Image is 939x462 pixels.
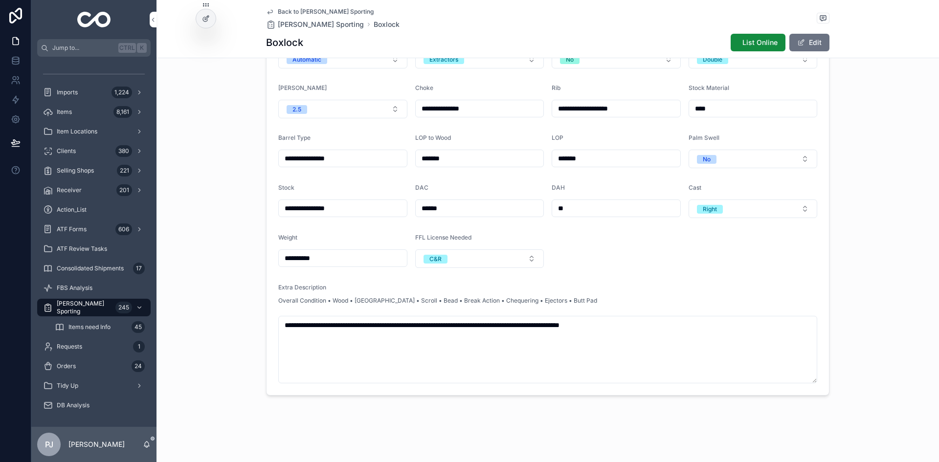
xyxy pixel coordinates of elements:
[133,263,145,274] div: 17
[115,223,132,235] div: 606
[789,34,829,51] button: Edit
[57,362,76,370] span: Orders
[552,50,681,68] button: Select Button
[278,234,297,241] span: Weight
[566,55,574,64] div: No
[278,134,311,141] span: Barrel Type
[689,50,818,68] button: Select Button
[278,184,294,191] span: Stock
[374,20,400,29] a: Boxlock
[552,184,565,191] span: DAH
[57,108,72,116] span: Items
[57,300,112,315] span: [PERSON_NAME] Sporting
[133,341,145,352] div: 1
[37,123,151,140] a: Item Locations
[552,84,560,91] span: Rib
[278,296,597,305] p: Overall Condition • Wood • [GEOGRAPHIC_DATA] • Scroll • Bead • Break Action • Chequering • Ejecto...
[68,440,125,449] p: [PERSON_NAME]
[415,50,544,68] button: Select Button
[113,106,132,118] div: 8,161
[37,142,151,160] a: Clients380
[57,343,82,351] span: Requests
[278,100,407,118] button: Select Button
[37,338,151,355] a: Requests1
[57,401,89,409] span: DB Analysis
[112,87,132,98] div: 1,224
[731,34,785,51] button: List Online
[132,360,145,372] div: 24
[115,145,132,157] div: 380
[57,128,97,135] span: Item Locations
[57,186,82,194] span: Receiver
[689,84,729,91] span: Stock Material
[37,220,151,238] a: ATF Forms606
[37,201,151,219] a: Action_List
[117,165,132,176] div: 221
[132,321,145,333] div: 45
[415,249,544,268] button: Select Button
[278,284,326,291] span: Extra Description
[415,184,428,191] span: DAC
[31,57,156,427] div: scrollable content
[45,439,53,450] span: PJ
[57,264,124,272] span: Consolidated Shipments
[415,234,471,241] span: FFL License Needed
[37,39,151,57] button: Jump to...CtrlK
[415,134,451,141] span: LOP to Wood
[37,162,151,179] a: Selling Shops221
[52,44,114,52] span: Jump to...
[266,20,364,29] a: [PERSON_NAME] Sporting
[266,36,303,49] h1: Boxlock
[57,382,78,390] span: Tidy Up
[689,134,719,141] span: Palm Swell
[689,150,818,168] button: Select Button
[703,55,722,64] div: Double
[429,255,442,264] div: C&R
[278,50,407,68] button: Select Button
[57,206,87,214] span: Action_List
[742,38,778,47] span: List Online
[37,103,151,121] a: Items8,161
[49,318,151,336] a: Items need Info45
[57,284,92,292] span: FBS Analysis
[278,20,364,29] span: [PERSON_NAME] Sporting
[37,299,151,316] a: [PERSON_NAME] Sporting245
[37,357,151,375] a: Orders24
[37,260,151,277] a: Consolidated Shipments17
[37,84,151,101] a: Imports1,224
[57,147,76,155] span: Clients
[689,199,818,218] button: Select Button
[57,245,107,253] span: ATF Review Tasks
[689,184,701,191] span: Cast
[77,12,111,27] img: App logo
[138,44,146,52] span: K
[57,225,87,233] span: ATF Forms
[37,279,151,297] a: FBS Analysis
[292,105,301,114] div: 2.5
[37,240,151,258] a: ATF Review Tasks
[37,396,151,414] a: DB Analysis
[415,84,433,91] span: Choke
[37,181,151,199] a: Receiver201
[278,84,327,91] span: [PERSON_NAME]
[57,167,94,175] span: Selling Shops
[278,8,374,16] span: Back to [PERSON_NAME] Sporting
[118,43,136,53] span: Ctrl
[68,323,111,331] span: Items need Info
[57,88,78,96] span: Imports
[552,134,563,141] span: LOP
[37,377,151,395] a: Tidy Up
[115,302,132,313] div: 245
[703,155,711,164] div: No
[292,55,321,64] div: Automatic
[116,184,132,196] div: 201
[703,205,717,214] div: Right
[429,55,458,64] div: Extractors
[266,8,374,16] a: Back to [PERSON_NAME] Sporting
